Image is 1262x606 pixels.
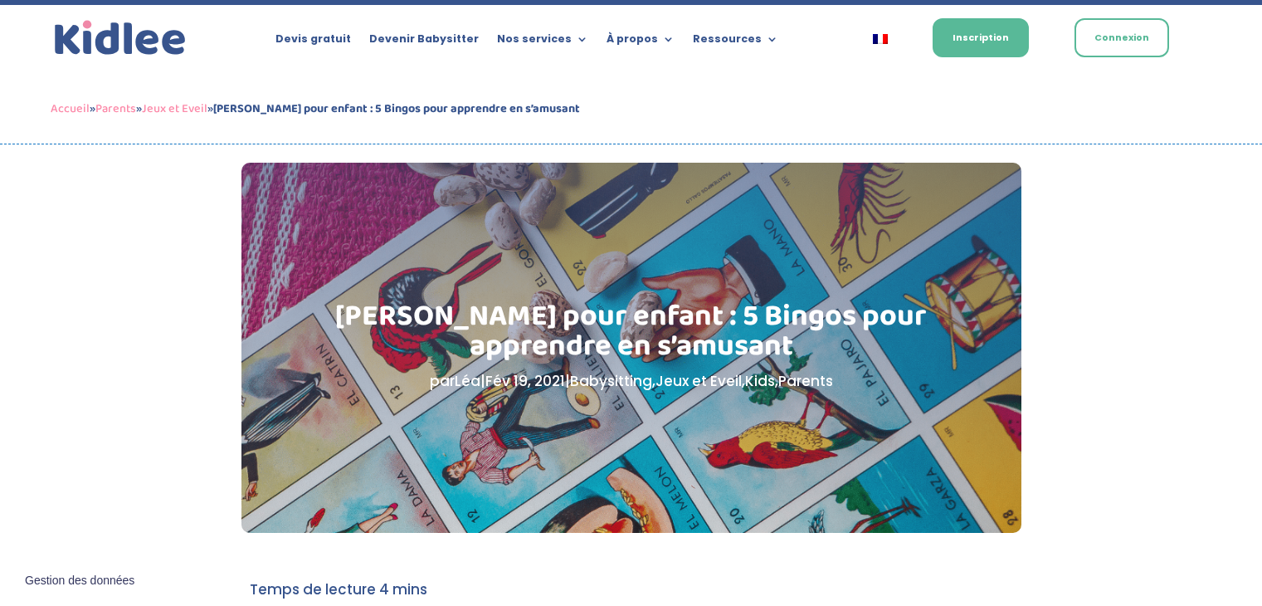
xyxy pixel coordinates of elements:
a: Kidlee Logo [51,17,190,60]
strong: [PERSON_NAME] pour enfant : 5 Bingos pour apprendre en s’amusant [213,99,580,119]
a: Accueil [51,99,90,119]
span: Fév 19, 2021 [485,371,565,391]
a: Jeux et Eveil [142,99,207,119]
h1: [PERSON_NAME] pour enfant : 5 Bingos pour apprendre en s’amusant [324,301,938,369]
span: Gestion des données [25,574,134,589]
a: Inscription [933,18,1029,57]
a: Babysitting [570,371,652,391]
a: Devenir Babysitter [369,33,479,51]
button: Gestion des données [15,564,144,599]
span: » » » [51,99,580,119]
a: Ressources [693,33,778,51]
a: Devis gratuit [275,33,351,51]
a: Parents [778,371,833,391]
a: Nos services [497,33,588,51]
a: Parents [95,99,136,119]
img: logo_kidlee_bleu [51,17,190,60]
a: Léa [455,371,480,391]
p: par | | , , , [324,369,938,393]
img: Français [873,34,888,44]
a: Kids [745,371,775,391]
a: Jeux et Eveil [655,371,742,391]
a: Connexion [1074,18,1169,57]
a: À propos [607,33,675,51]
